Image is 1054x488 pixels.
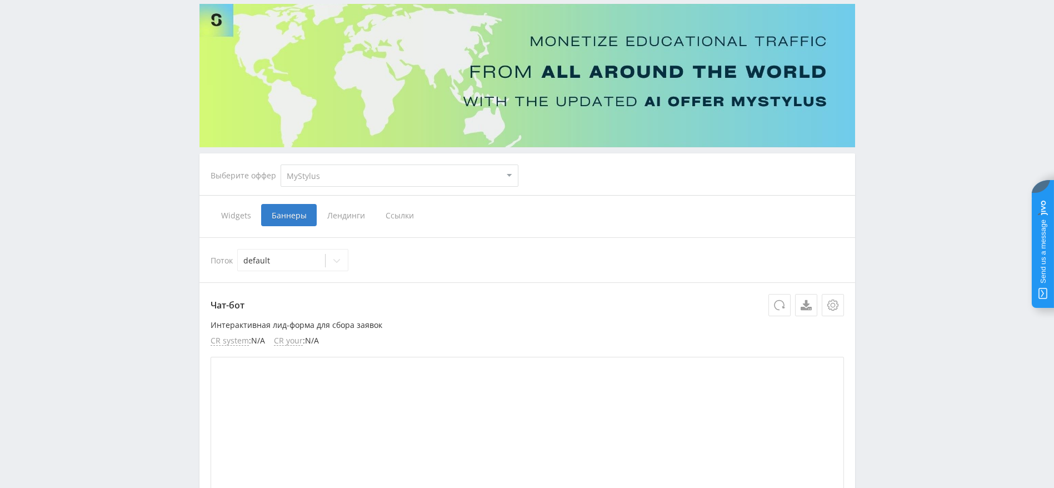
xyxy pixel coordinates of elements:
span: CR system [211,336,249,346]
a: Скачать [795,294,817,316]
span: Баннеры [261,204,317,226]
p: Чат-бот [211,294,844,316]
div: Выберите оффер [211,171,281,180]
p: Интерактивная лид-форма для сбора заявок [211,321,844,330]
li: : N/A [274,336,319,346]
li: : N/A [211,336,265,346]
div: Поток [211,249,844,271]
span: Widgets [211,204,261,226]
button: Настройки [822,294,844,316]
span: CR your [274,336,303,346]
button: Обновить [768,294,791,316]
span: Лендинги [317,204,375,226]
img: Banner [199,4,855,147]
span: Ссылки [375,204,424,226]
